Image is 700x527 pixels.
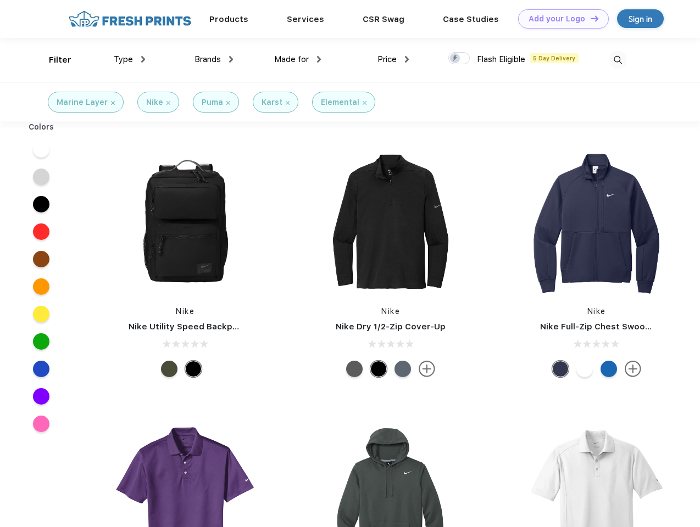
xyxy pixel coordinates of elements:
div: Elemental [321,97,359,108]
div: Puma [202,97,223,108]
a: Nike Full-Zip Chest Swoosh Jacket [540,322,686,332]
span: Type [114,54,133,64]
div: White [576,361,593,377]
img: func=resize&h=266 [112,149,258,295]
div: Karst [262,97,282,108]
img: dropdown.png [405,56,409,63]
img: desktop_search.svg [609,51,627,69]
div: Cargo Khaki [161,361,177,377]
img: more.svg [419,361,435,377]
img: func=resize&h=266 [524,149,670,295]
div: Filter [49,54,71,66]
div: Nike [146,97,163,108]
img: fo%20logo%202.webp [65,9,195,29]
a: Nike Dry 1/2-Zip Cover-Up [336,322,446,332]
span: Flash Eligible [477,54,525,64]
img: func=resize&h=266 [318,149,464,295]
a: Nike [381,307,400,316]
img: filter_cancel.svg [286,101,290,105]
img: filter_cancel.svg [166,101,170,105]
img: DT [591,15,598,21]
span: 5 Day Delivery [530,53,579,63]
a: Nike [176,307,195,316]
img: filter_cancel.svg [226,101,230,105]
img: filter_cancel.svg [111,101,115,105]
a: Nike [587,307,606,316]
div: Black Heather [346,361,363,377]
span: Made for [274,54,309,64]
img: dropdown.png [229,56,233,63]
img: dropdown.png [141,56,145,63]
div: Add your Logo [529,14,585,24]
a: Sign in [617,9,664,28]
img: filter_cancel.svg [363,101,366,105]
img: dropdown.png [317,56,321,63]
div: Royal [601,361,617,377]
span: Brands [195,54,221,64]
div: Colors [20,121,63,133]
a: CSR Swag [363,14,404,24]
div: Midnight Navy [552,361,569,377]
a: Products [209,14,248,24]
a: Services [287,14,324,24]
span: Price [377,54,397,64]
a: Nike Utility Speed Backpack [129,322,247,332]
img: more.svg [625,361,641,377]
div: Black [370,361,387,377]
div: Navy Heather [395,361,411,377]
div: Black [185,361,202,377]
div: Sign in [629,13,652,25]
div: Marine Layer [57,97,108,108]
